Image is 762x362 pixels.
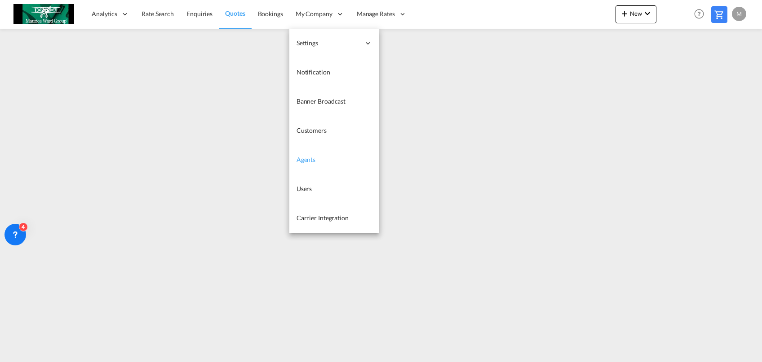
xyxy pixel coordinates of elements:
span: Help [691,6,707,22]
button: icon-plus 400-fgNewicon-chevron-down [616,5,656,23]
a: Users [289,174,379,204]
span: Enquiries [186,10,213,17]
div: Settings [289,29,379,58]
md-icon: icon-plus 400-fg [619,8,630,19]
div: M [732,7,746,21]
span: Manage Rates [357,9,395,18]
span: Analytics [92,9,117,18]
span: Bookings [258,10,283,17]
span: Notification [297,68,330,76]
span: New [619,10,653,17]
span: Users [297,185,312,192]
a: Notification [289,58,379,87]
span: Rate Search [142,10,174,17]
img: c6e8db30f5a511eea3e1ab7543c40fcc.jpg [13,4,74,24]
span: Customers [297,126,327,134]
div: Help [691,6,711,22]
md-icon: icon-chevron-down [642,8,653,19]
span: Settings [297,39,360,48]
span: My Company [296,9,332,18]
span: Agents [297,156,315,163]
span: Carrier Integration [297,214,349,222]
span: Quotes [225,9,245,17]
a: Carrier Integration [289,204,379,233]
a: Customers [289,116,379,145]
a: Banner Broadcast [289,87,379,116]
a: Agents [289,145,379,174]
span: Banner Broadcast [297,97,346,105]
